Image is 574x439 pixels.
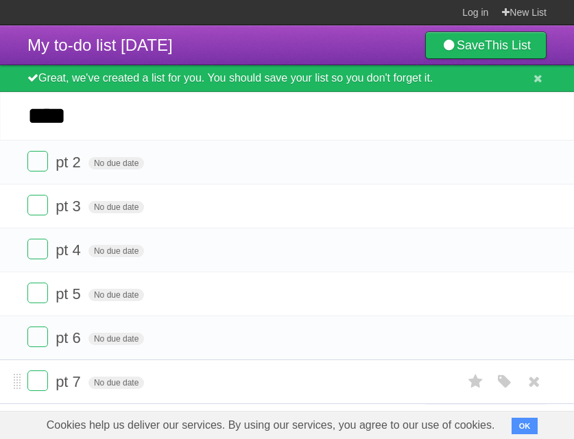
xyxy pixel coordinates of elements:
[56,373,84,390] span: pt 7
[27,239,48,259] label: Done
[88,245,144,257] span: No due date
[56,241,84,259] span: pt 4
[33,412,509,439] span: Cookies help us deliver our services. By using our services, you agree to our use of cookies.
[27,283,48,303] label: Done
[463,370,489,393] label: Star task
[27,151,48,171] label: Done
[27,370,48,391] label: Done
[27,195,48,215] label: Done
[485,38,531,52] b: This List
[56,198,84,215] span: pt 3
[27,327,48,347] label: Done
[512,418,538,434] button: OK
[88,201,144,213] span: No due date
[27,36,173,54] span: My to-do list [DATE]
[88,289,144,301] span: No due date
[425,32,547,59] a: SaveThis List
[56,285,84,302] span: pt 5
[56,329,84,346] span: pt 6
[56,154,84,171] span: pt 2
[88,157,144,169] span: No due date
[88,377,144,389] span: No due date
[88,333,144,345] span: No due date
